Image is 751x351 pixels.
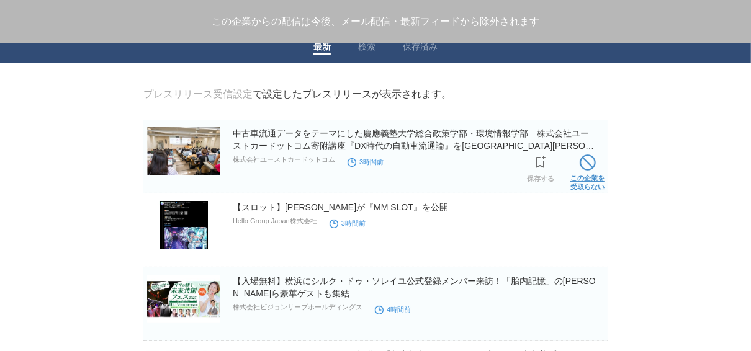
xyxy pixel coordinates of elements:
[233,155,335,164] p: 株式会社ユーストカードットコム
[570,151,605,191] a: この企業を受取らない
[233,303,362,312] p: 株式会社ビジョンリープホールディングス
[358,42,375,55] a: 検索
[233,216,317,226] p: Hello Group Japan株式会社
[403,42,438,55] a: 保存済み
[313,42,331,55] a: 最新
[147,275,220,323] img: 【入場無料】横浜にシルク・ドゥ・ソレイユ公式登録メンバー来訪！「胎内記憶」の池川明氏ら豪華ゲストも集結
[143,89,253,99] a: プレスリリース受信設定
[147,201,220,249] img: 【スロット】MiraiMindが『MM SLOT』を公開
[233,276,596,298] a: 【入場無料】横浜にシルク・ドゥ・ソレイユ公式登録メンバー来訪！「胎内記憶」の[PERSON_NAME]ら豪華ゲストも集結
[233,128,594,163] a: 中古車流通データをテーマにした慶應義塾大学総合政策学部・環境情報学部 株式会社ユーストカードットコム寄附講座『DX時代の自動車流通論』を[GEOGRAPHIC_DATA][PERSON_NAME...
[527,152,554,183] a: 保存する
[375,306,411,313] time: 4時間前
[330,220,366,227] time: 3時間前
[143,88,451,101] div: で設定したプレスリリースが表示されます。
[348,158,384,166] time: 3時間前
[233,202,448,212] a: 【スロット】[PERSON_NAME]が『MM SLOT』を公開
[147,127,220,175] img: 中古車流通データをテーマにした慶應義塾大学総合政策学部・環境情報学部 株式会社ユーストカードットコム寄附講座『DX時代の自動車流通論』を慶應義塾大学 湘南藤沢キャンパスで開講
